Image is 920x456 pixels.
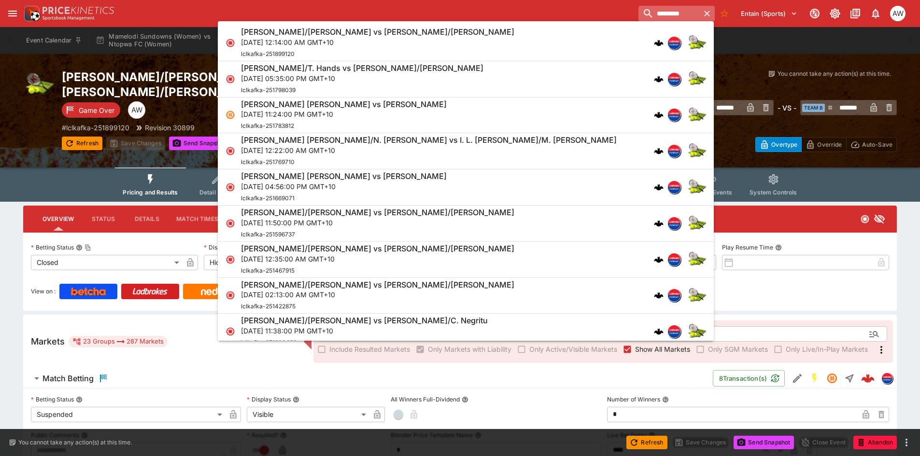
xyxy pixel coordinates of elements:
img: logo-cerberus.svg [654,110,664,120]
span: Team B [802,104,825,112]
span: lclkafka-251300486 [241,339,297,346]
p: Betting Status [31,243,74,251]
span: Show All Markets [635,344,690,354]
img: tennis.png [687,214,706,233]
div: Visible [247,407,369,422]
img: tennis.png [687,69,706,89]
div: lclkafka [667,253,681,266]
img: logo-cerberus.svg [654,290,664,300]
img: lclkafka.png [668,289,680,302]
div: cerberus [654,38,664,48]
span: Include Resulted Markets [329,344,410,354]
img: Betcha [71,288,106,295]
img: tennis.png [687,105,706,124]
h6: [PERSON_NAME] [PERSON_NAME] vs [PERSON_NAME] [241,171,447,181]
span: lclkafka-251769710 [241,158,295,166]
div: Ayden Walker [128,101,145,119]
span: Pricing and Results [123,189,178,196]
p: Revision 30899 [145,123,195,133]
div: cerberus [654,327,664,336]
h6: [PERSON_NAME] [PERSON_NAME]/N. [PERSON_NAME] vs I. L. [PERSON_NAME]/M. [PERSON_NAME] [241,135,617,145]
svg: Closed [226,74,235,84]
div: lclkafka [667,325,681,338]
img: logo-cerberus.svg [654,38,664,48]
p: [DATE] 12:22:00 AM GMT+10 [241,145,617,155]
div: lclkafka [667,36,681,50]
button: Match Betting [23,369,713,388]
span: Mark an event as closed and abandoned. [853,437,897,446]
button: Match Times [169,207,226,231]
button: Edit Detail [789,370,806,387]
span: lclkafka-251596737 [241,231,295,238]
button: Status [82,207,125,231]
span: lclkafka-251783812 [241,122,294,129]
button: 8Transaction(s) [713,370,785,387]
span: System Controls [750,189,797,196]
p: [DATE] 04:56:00 PM GMT+10 [241,181,447,192]
p: All Winners Full-Dividend [391,395,460,403]
button: Details [125,207,169,231]
svg: More [876,344,887,356]
img: tennis.png [23,69,54,100]
img: logo-cerberus--red.svg [861,372,875,385]
p: Betting Status [31,395,74,403]
img: tennis.png [687,250,706,269]
div: cerberus [654,110,664,120]
svg: Closed [226,38,235,48]
img: lclkafka.png [668,217,680,230]
img: lclkafka.png [668,181,680,193]
img: tennis.png [687,33,706,53]
div: cerberus [654,255,664,264]
button: Connected to PK [806,5,823,22]
img: Neds [201,288,223,295]
div: lclkafka [667,217,681,230]
button: SGM Enabled [806,370,823,387]
div: cerberus [654,219,664,228]
span: Only Live/In-Play Markets [786,344,868,354]
button: Override [801,137,846,152]
span: lclkafka-251669071 [241,194,295,202]
button: Refresh [626,436,667,449]
img: logo-cerberus.svg [654,74,664,84]
input: search [638,6,699,21]
div: lclkafka [881,373,893,384]
button: Select Tenant [735,6,803,21]
div: lclkafka [667,180,681,194]
span: lclkafka-251899120 [241,50,295,57]
p: [DATE] 11:50:00 PM GMT+10 [241,218,514,228]
button: Documentation [847,5,864,22]
button: Mamelodi Sundowns (Women) vs Ntopwa FC (Women) [90,27,229,54]
button: Toggle light/dark mode [826,5,844,22]
div: lclkafka [667,72,681,86]
p: Override [817,139,842,150]
h6: Match Betting [42,373,94,384]
span: Detail Editor [199,189,234,196]
svg: Closed [860,214,870,224]
p: Auto-Save [862,139,892,150]
button: more [901,437,912,448]
svg: Suspended [226,110,235,120]
button: Abandon [853,436,897,449]
img: lclkafka [882,373,892,384]
div: cerberus [654,290,664,300]
button: Send Snapshot [734,436,794,449]
div: Ayden Walker [890,6,906,21]
img: logo-cerberus.svg [654,182,664,192]
div: Start From [755,137,897,152]
button: Betting StatusCopy To Clipboard [76,244,83,251]
img: logo-cerberus.svg [654,255,664,264]
button: No Bookmarks [717,6,732,21]
svg: Closed [226,219,235,228]
p: [DATE] 02:13:00 AM GMT+10 [241,290,514,300]
button: Number of Winners [662,396,669,403]
p: Copy To Clipboard [62,123,129,133]
p: [DATE] 12:35:00 AM GMT+10 [241,254,514,264]
div: cerberus [654,182,664,192]
img: logo-cerberus.svg [654,327,664,336]
img: lclkafka.png [668,109,680,121]
p: Play Resume Time [722,243,773,251]
p: Number of Winners [607,395,660,403]
img: tennis.png [687,286,706,305]
img: tennis.png [687,178,706,197]
h2: Copy To Clipboard [62,69,480,99]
